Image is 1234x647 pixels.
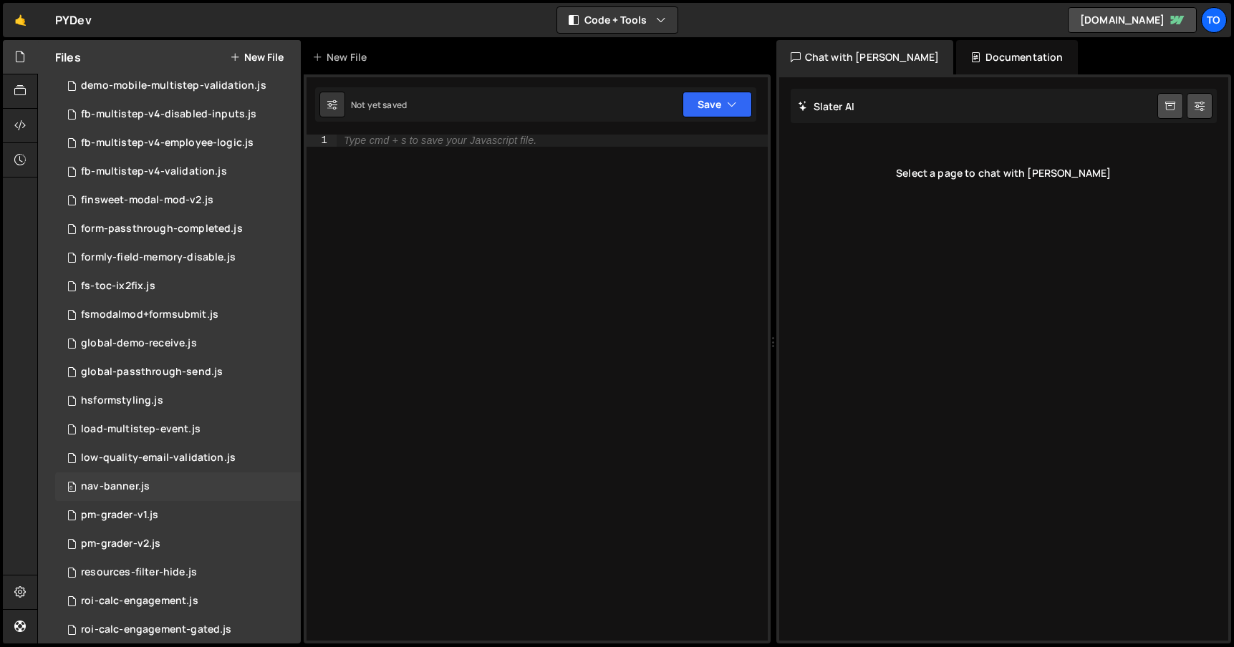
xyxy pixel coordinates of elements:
div: roi-calc-engagement-gated.js [81,623,231,636]
: 4401/42285.js [55,272,301,301]
div: fsmodalmod+formsubmit.js [81,308,218,321]
h2: Slater AI [798,99,855,113]
div: 4401/24140.js [55,616,301,644]
div: low-quality-email-validation.js [81,452,236,464]
div: hsformstyling.js [81,394,163,407]
div: Not yet saved [351,99,407,111]
div: resources-filter-hide.js [81,566,197,579]
div: New File [312,50,372,64]
div: pm-grader-v2.js [81,537,160,550]
div: 4401/22207.js [55,587,301,616]
div: 4401/11362.js [55,100,301,129]
div: load-multistep-event.js [81,423,201,436]
div: 4401/21469.js [55,329,301,358]
h2: Files [55,49,81,65]
div: 4401/26197.js [55,301,301,329]
div: 4401/41011.js [55,501,301,530]
div: 4401/11368.js [55,243,301,272]
div: 4401/14635.js [55,215,301,243]
button: Save [683,92,752,117]
div: 4401/25651.js [55,186,301,215]
div: 1 [307,135,337,147]
div: pm-grader-v1.js [81,509,158,522]
div: roi-calc-engagement.js [81,595,198,608]
div: 4401/11030.js [55,415,301,444]
div: fb-multistep-v4-disabled-inputs.js [81,108,256,121]
div: 4401/8889.js [55,72,301,100]
div: 4401/21468.js [55,358,301,386]
div: Documentation [956,40,1077,74]
span: 0 [67,482,76,494]
div: PYDev [55,11,92,29]
div: global-passthrough-send.js [81,366,223,379]
div: 4401/22358.js [55,558,301,587]
div: 4401/42599.js [55,530,301,558]
div: fb-multistep-v4-validation.js [81,165,227,178]
div: formly-field-memory-disable.js [81,251,236,264]
div: demo-mobile-multistep-validation.js [81,79,266,92]
div: 4401/11024.js [55,157,301,186]
div: 4401/16742.js [55,472,301,501]
div: form-passthrough-completed.js [81,223,243,235]
a: 🤙 [3,3,38,37]
div: 4401/41881.js [55,386,301,415]
div: global-demo-receive.js [81,337,197,350]
div: 4401/21117.js [55,444,301,472]
a: To [1201,7,1227,33]
div: Type cmd + s to save your Javascript file. [344,135,536,146]
button: New File [230,52,284,63]
div: Chat with [PERSON_NAME] [776,40,954,74]
div: fs-toc-ix2fix.js [81,280,155,293]
a: [DOMAIN_NAME] [1068,7,1197,33]
div: nav-banner.js [81,480,150,493]
div: Select a page to chat with [PERSON_NAME] [791,145,1218,202]
button: Code + Tools [557,7,678,33]
div: 4401/11311.js [55,129,301,157]
div: fb-multistep-v4-employee-logic.js [81,137,254,150]
div: finsweet-modal-mod-v2.js [81,194,213,207]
